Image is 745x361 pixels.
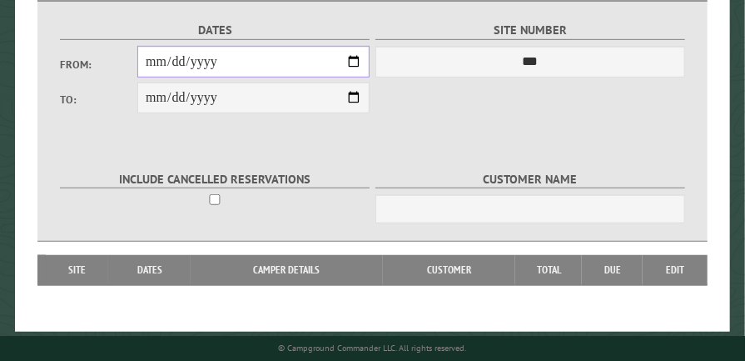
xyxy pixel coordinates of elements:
[375,170,685,189] label: Customer Name
[60,57,137,73] label: From:
[60,170,370,189] label: Include Cancelled Reservations
[582,255,643,285] th: Due
[60,21,370,40] label: Dates
[60,92,137,108] label: To:
[515,255,582,285] th: Total
[46,255,108,285] th: Site
[191,255,383,285] th: Camper Details
[383,255,516,285] th: Customer
[108,255,191,285] th: Dates
[643,255,708,285] th: Edit
[279,343,467,353] small: © Campground Commander LLC. All rights reserved.
[375,21,685,40] label: Site Number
